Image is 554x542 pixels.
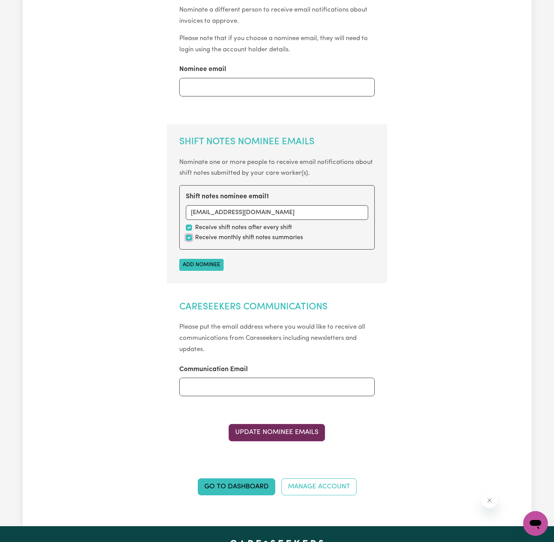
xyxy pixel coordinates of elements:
[198,478,275,495] a: Go to Dashboard
[281,478,357,495] a: Manage Account
[229,424,325,441] button: Update Nominee Emails
[179,365,248,375] label: Communication Email
[5,5,47,12] span: Need any help?
[195,233,303,242] label: Receive monthly shift notes summaries
[179,324,365,353] small: Please put the email address where you would like to receive all communications from Careseekers ...
[195,223,292,232] label: Receive shift notes after every shift
[186,192,269,202] label: Shift notes nominee email 1
[179,302,375,313] h2: Careseekers Communications
[179,35,368,53] small: Please note that if you choose a nominee email, they will need to login using the account holder ...
[179,7,367,24] small: Nominate a different person to receive email notifications about invoices to approve.
[179,159,373,177] small: Nominate one or more people to receive email notifications about shift notes submitted by your ca...
[179,259,224,271] button: Add nominee
[523,511,548,536] iframe: Button to launch messaging window
[482,493,497,508] iframe: Close message
[179,137,375,148] h2: Shift Notes Nominee Emails
[179,64,226,74] label: Nominee email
